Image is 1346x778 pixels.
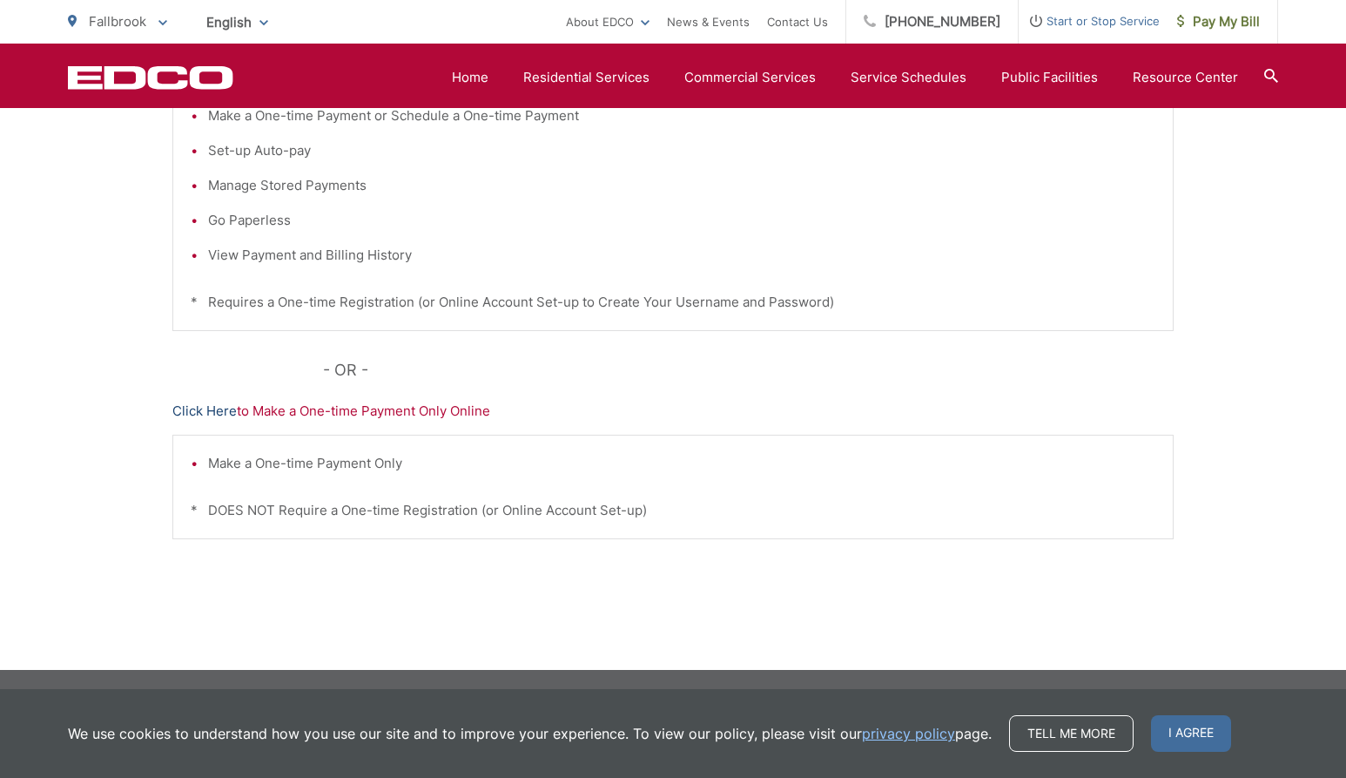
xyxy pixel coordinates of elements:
[452,67,488,88] a: Home
[208,105,1155,126] li: Make a One-time Payment or Schedule a One-time Payment
[208,175,1155,196] li: Manage Stored Payments
[1177,11,1260,32] span: Pay My Bill
[667,11,750,32] a: News & Events
[323,357,1174,383] p: - OR -
[684,67,816,88] a: Commercial Services
[172,401,1174,422] p: to Make a One-time Payment Only Online
[172,401,237,422] a: Click Here
[68,65,233,90] a: EDCD logo. Return to the homepage.
[208,140,1155,161] li: Set-up Auto-pay
[566,11,649,32] a: About EDCO
[1001,67,1098,88] a: Public Facilities
[191,500,1155,521] p: * DOES NOT Require a One-time Registration (or Online Account Set-up)
[851,67,966,88] a: Service Schedules
[89,13,146,30] span: Fallbrook
[208,210,1155,231] li: Go Paperless
[1009,715,1134,752] a: Tell me more
[1133,67,1238,88] a: Resource Center
[193,7,281,37] span: English
[862,723,955,744] a: privacy policy
[68,723,992,744] p: We use cookies to understand how you use our site and to improve your experience. To view our pol...
[523,67,649,88] a: Residential Services
[208,453,1155,474] li: Make a One-time Payment Only
[767,11,828,32] a: Contact Us
[208,245,1155,266] li: View Payment and Billing History
[191,292,1155,313] p: * Requires a One-time Registration (or Online Account Set-up to Create Your Username and Password)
